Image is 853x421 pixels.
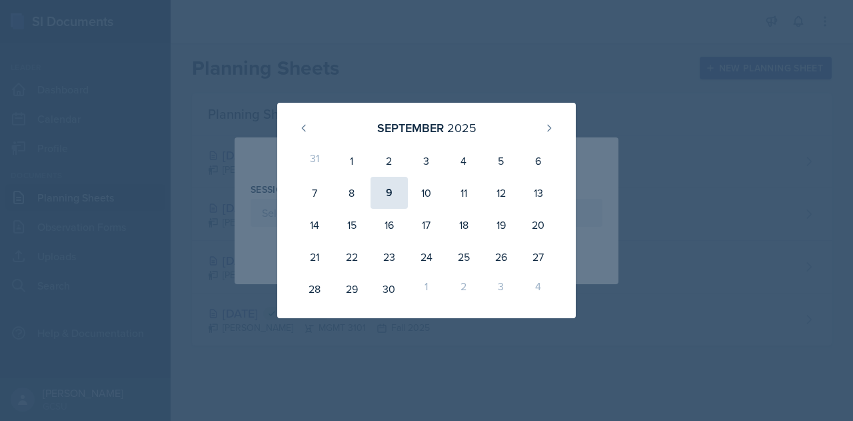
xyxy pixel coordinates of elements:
div: September [377,119,444,137]
div: 26 [482,241,520,273]
div: 2 [445,273,482,305]
div: 2025 [447,119,476,137]
div: 8 [333,177,371,209]
div: 25 [445,241,482,273]
div: 14 [296,209,333,241]
div: 1 [333,145,371,177]
div: 27 [520,241,557,273]
div: 1 [408,273,445,305]
div: 4 [445,145,482,177]
div: 3 [408,145,445,177]
div: 29 [333,273,371,305]
div: 21 [296,241,333,273]
div: 7 [296,177,333,209]
div: 20 [520,209,557,241]
div: 4 [520,273,557,305]
div: 3 [482,273,520,305]
div: 24 [408,241,445,273]
div: 15 [333,209,371,241]
div: 16 [371,209,408,241]
div: 17 [408,209,445,241]
div: 28 [296,273,333,305]
div: 12 [482,177,520,209]
div: 18 [445,209,482,241]
div: 9 [371,177,408,209]
div: 11 [445,177,482,209]
div: 23 [371,241,408,273]
div: 30 [371,273,408,305]
div: 6 [520,145,557,177]
div: 22 [333,241,371,273]
div: 2 [371,145,408,177]
div: 13 [520,177,557,209]
div: 19 [482,209,520,241]
div: 5 [482,145,520,177]
div: 10 [408,177,445,209]
div: 31 [296,145,333,177]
